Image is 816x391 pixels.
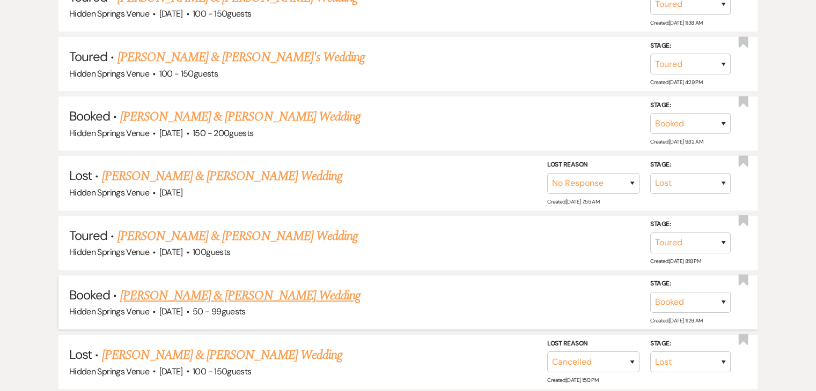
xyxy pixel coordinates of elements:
a: [PERSON_NAME] & [PERSON_NAME] Wedding [101,345,342,365]
label: Stage: [650,40,731,51]
a: [PERSON_NAME] & [PERSON_NAME] Wedding [101,167,342,186]
span: Booked [69,287,110,303]
a: [PERSON_NAME] & [PERSON_NAME] Wedding [117,227,358,246]
span: [DATE] [159,366,183,377]
span: Hidden Springs Venue [69,187,149,198]
span: 50 - 99 guests [193,306,246,317]
a: [PERSON_NAME] & [PERSON_NAME] Wedding [120,107,361,126]
span: Created: [DATE] 8:18 PM [650,258,701,265]
span: [DATE] [159,187,183,198]
span: Hidden Springs Venue [69,306,149,317]
a: [PERSON_NAME] & [PERSON_NAME] Wedding [120,286,361,305]
span: 100 - 150 guests [159,68,218,79]
label: Stage: [650,278,731,290]
span: Hidden Springs Venue [69,68,149,79]
a: [PERSON_NAME] & [PERSON_NAME]'s Wedding [117,48,365,67]
span: 100 - 150 guests [193,366,251,377]
span: Toured [69,48,107,65]
span: [DATE] [159,8,183,19]
span: Hidden Springs Venue [69,127,149,139]
span: Toured [69,227,107,244]
span: 100 guests [193,246,230,258]
label: Lost Reason [547,159,639,171]
span: Lost [69,167,92,184]
span: Hidden Springs Venue [69,8,149,19]
span: 100 - 150 guests [193,8,251,19]
span: Lost [69,346,92,363]
span: Hidden Springs Venue [69,246,149,258]
span: Created: [DATE] 11:29 AM [650,317,702,324]
span: Created: [DATE] 9:32 AM [650,138,703,145]
label: Stage: [650,159,731,171]
span: [DATE] [159,306,183,317]
label: Lost Reason [547,337,639,349]
span: Booked [69,108,110,124]
span: [DATE] [159,127,183,139]
label: Stage: [650,100,731,111]
span: Created: [DATE] 4:29 PM [650,79,702,86]
span: [DATE] [159,246,183,258]
label: Stage: [650,219,731,230]
span: Created: [DATE] 1:50 PM [547,377,598,384]
span: 150 - 200 guests [193,127,253,139]
label: Stage: [650,337,731,349]
span: Created: [DATE] 11:38 AM [650,19,702,26]
span: Hidden Springs Venue [69,366,149,377]
span: Created: [DATE] 7:55 AM [547,198,599,205]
